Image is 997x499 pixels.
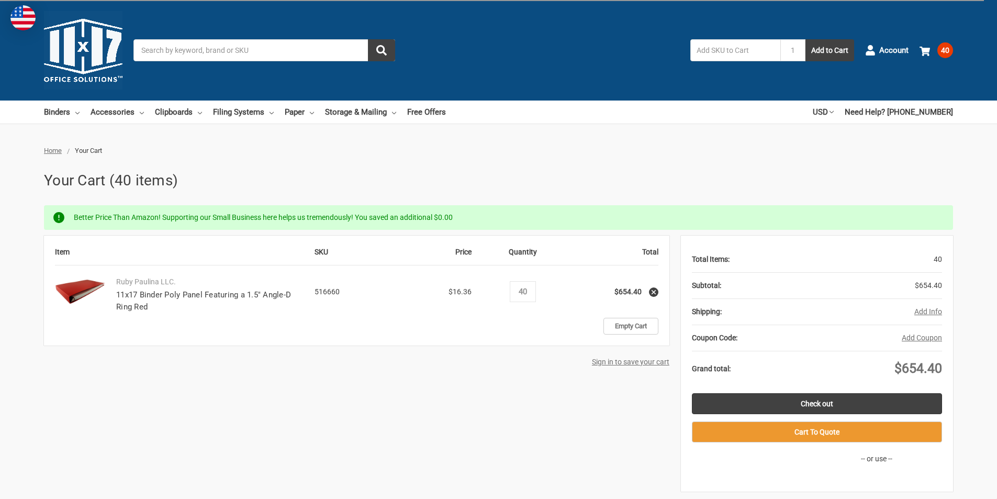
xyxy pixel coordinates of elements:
[116,276,304,287] p: Ruby Paulina LLC.
[592,358,669,366] a: Sign in to save your cart
[603,318,658,335] a: Empty Cart
[75,147,102,154] span: Your Cart
[692,364,731,373] strong: Grand total:
[920,37,953,64] a: 40
[730,247,942,272] div: 40
[692,334,737,342] strong: Coupon Code:
[865,37,909,64] a: Account
[915,281,942,290] span: $654.40
[91,101,144,124] a: Accessories
[692,255,730,263] strong: Total Items:
[811,453,942,464] p: -- or use --
[449,287,472,296] span: $16.36
[213,101,274,124] a: Filing Systems
[407,101,446,124] a: Free Offers
[894,361,942,376] span: $654.40
[315,287,340,296] span: 516660
[74,213,453,221] span: Better Price Than Amazon! Supporting our Small Business here helps us tremendously! You saved an ...
[902,332,942,343] button: Add Coupon
[692,422,942,442] button: Cart To Quote
[692,281,721,290] strong: Subtotal:
[879,45,909,57] span: Account
[44,170,953,192] h1: Your Cart (40 items)
[44,101,80,124] a: Binders
[315,247,387,265] th: SKU
[325,101,396,124] a: Storage & Mailing
[568,247,658,265] th: Total
[133,39,395,61] input: Search by keyword, brand or SKU
[477,247,568,265] th: Quantity
[690,39,780,61] input: Add SKU to Cart
[10,5,36,30] img: duty and tax information for United States
[387,247,477,265] th: Price
[614,287,642,296] strong: $654.40
[813,101,834,124] a: USD
[914,306,942,317] button: Add Info
[845,101,953,124] a: Need Help? [PHONE_NUMBER]
[44,147,62,154] a: Home
[692,307,722,316] strong: Shipping:
[285,101,314,124] a: Paper
[155,101,202,124] a: Clipboards
[116,290,291,312] a: 11x17 Binder Poly Panel Featuring a 1.5" Angle-D Ring Red
[55,267,105,317] img: 11x17 Binder Poly Panel Featuring a 1.5" Angle-D Ring Red
[937,42,953,58] span: 40
[44,11,122,90] img: 11x17.com
[55,247,315,265] th: Item
[692,393,942,414] a: Check out
[805,39,854,61] button: Add to Cart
